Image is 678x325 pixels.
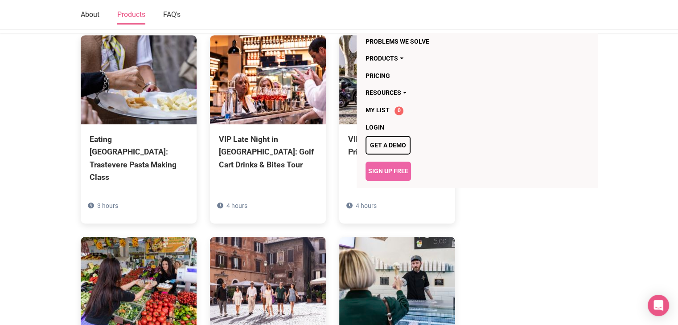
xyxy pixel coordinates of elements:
[339,35,455,124] img: VIP Rome Food Tour on a Private Golf Cart
[366,67,486,84] a: Pricing
[163,6,181,24] a: FAQ's
[90,133,188,183] div: Eating [GEOGRAPHIC_DATA]: Trastevere Pasta Making Class
[394,106,403,115] span: 0
[339,35,455,198] a: VIP Rome Food Tour on a Private Golf Cart 4 hours
[81,35,197,124] img: Eating Rome: Trastevere Pasta Making Class
[366,50,486,67] a: Products
[210,35,326,211] a: VIP Late Night in [GEOGRAPHIC_DATA]: Golf Cart Drinks & Bites Tour 4 hours
[366,84,486,101] a: Resources
[366,106,390,114] span: My List
[366,33,486,50] a: Problems we solve
[81,6,99,24] a: About
[219,133,317,171] div: VIP Late Night in [GEOGRAPHIC_DATA]: Golf Cart Drinks & Bites Tour
[366,102,486,119] a: My List 0
[226,202,247,209] span: 4 hours
[648,295,669,316] div: Open Intercom Messenger
[366,136,411,154] a: Get a demo
[348,133,446,158] div: VIP Rome Food Tour on a Private Golf Cart
[210,35,326,124] img: VIP Late Night in Rome: Golf Cart Drinks & Bites Tour
[366,119,486,136] a: Login
[117,6,145,24] a: Products
[81,35,197,223] a: Eating [GEOGRAPHIC_DATA]: Trastevere Pasta Making Class 3 hours
[366,162,411,180] a: Sign Up Free
[356,202,377,209] span: 4 hours
[97,202,118,209] span: 3 hours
